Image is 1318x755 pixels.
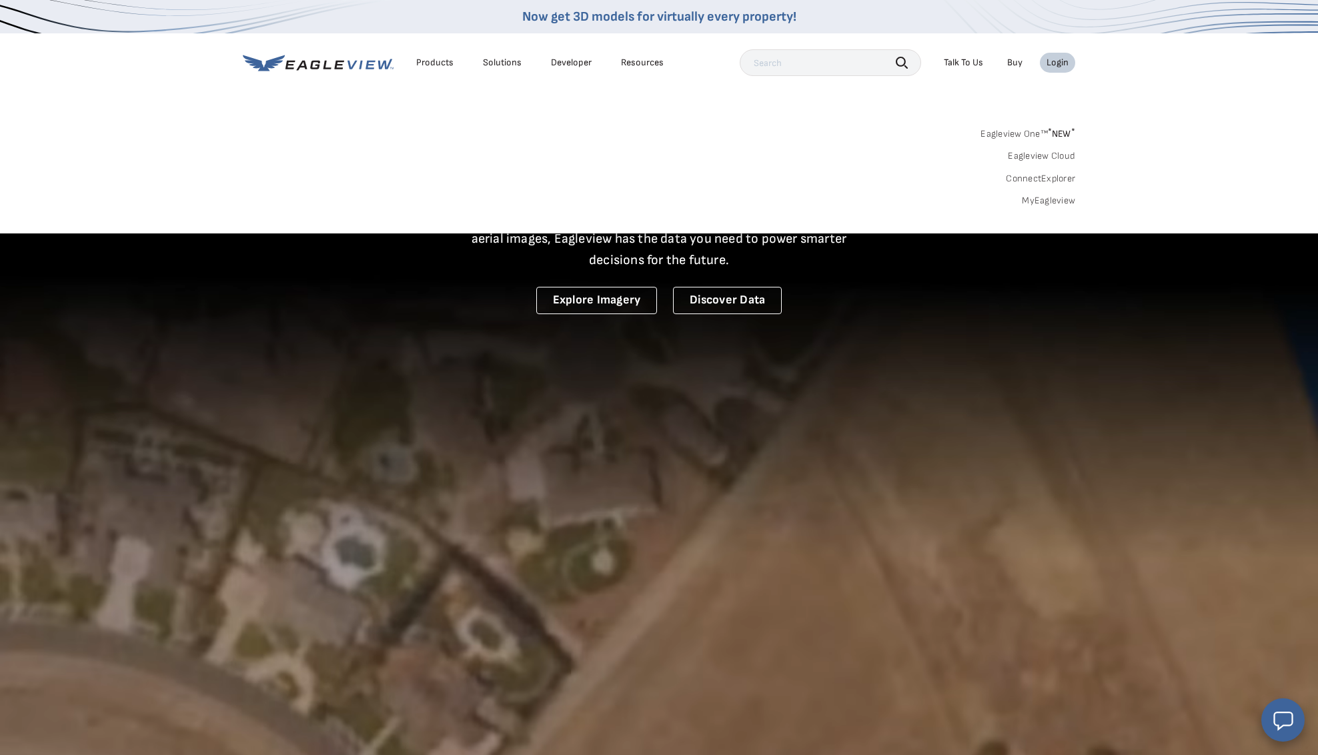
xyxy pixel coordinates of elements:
div: Solutions [483,57,522,69]
p: A new era starts here. Built on more than 3.5 billion high-resolution aerial images, Eagleview ha... [455,207,863,271]
div: Login [1047,57,1069,69]
input: Search [740,49,921,76]
div: Products [416,57,454,69]
a: ConnectExplorer [1006,173,1075,185]
span: NEW [1048,128,1075,139]
a: Eagleview Cloud [1008,150,1075,162]
a: Developer [551,57,592,69]
div: Resources [621,57,664,69]
a: Discover Data [673,287,782,314]
button: Open chat window [1261,698,1305,742]
a: Now get 3D models for virtually every property! [522,9,796,25]
a: MyEagleview [1022,195,1075,207]
a: Buy [1007,57,1023,69]
a: Eagleview One™*NEW* [980,124,1075,139]
a: Explore Imagery [536,287,658,314]
div: Talk To Us [944,57,983,69]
